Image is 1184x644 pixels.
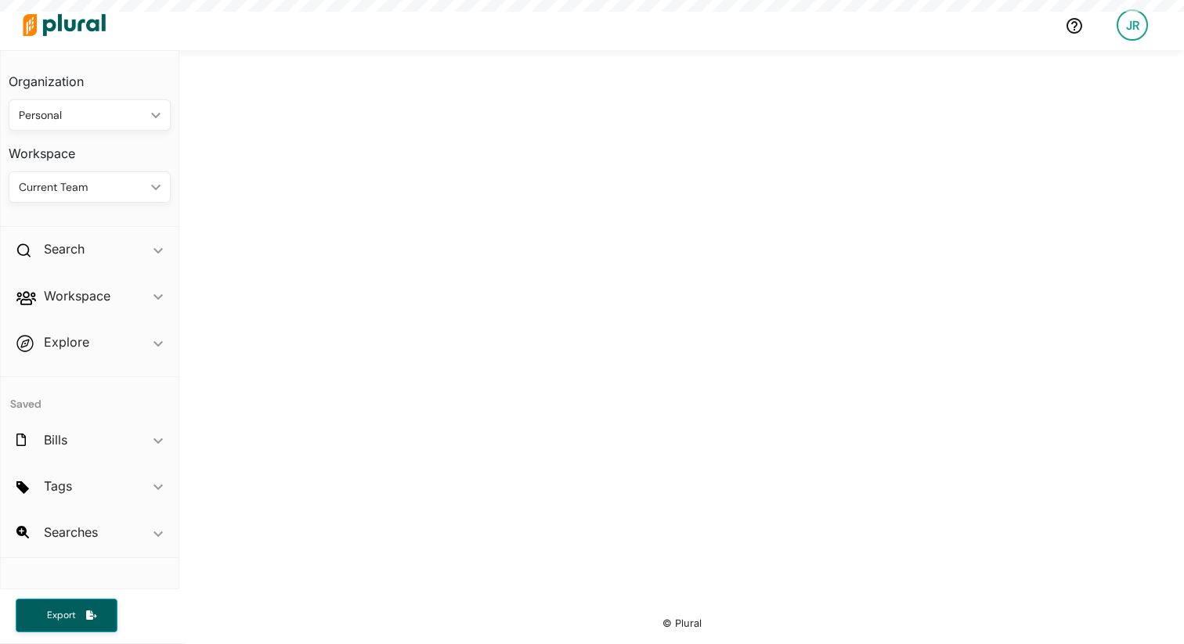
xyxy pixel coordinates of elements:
h2: Tags [44,477,72,495]
h2: Search [44,240,85,257]
h2: Searches [44,523,98,541]
h2: Bills [44,431,67,448]
div: Current Team [19,179,145,196]
h3: Workspace [9,131,171,165]
button: Export [16,599,117,632]
h2: Workspace [44,287,110,304]
span: Export [36,609,86,622]
a: JR [1104,3,1161,47]
h2: Explore [44,333,89,351]
div: Personal [19,107,145,124]
h4: Saved [1,377,179,416]
div: JR [1117,9,1148,41]
small: © Plural [662,617,702,629]
h3: Organization [9,59,171,93]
